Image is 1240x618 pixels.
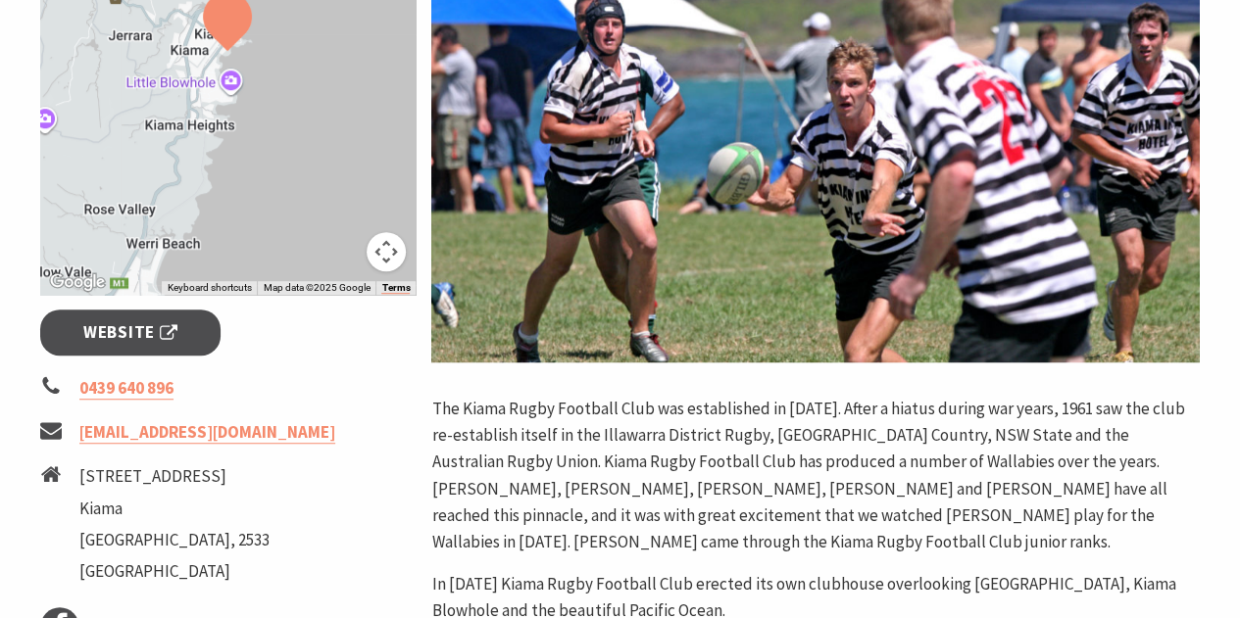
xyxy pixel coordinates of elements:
[79,421,335,444] a: [EMAIL_ADDRESS][DOMAIN_NAME]
[79,463,270,490] li: [STREET_ADDRESS]
[40,309,222,356] a: Website
[367,232,406,271] button: Map camera controls
[431,396,1200,555] p: The Kiama Rugby Football Club was established in [DATE]. After a hiatus during war years, 1961 sa...
[263,282,370,293] span: Map data ©2025 Google
[79,527,270,553] li: [GEOGRAPHIC_DATA], 2533
[45,269,110,295] a: Open this area in Google Maps (opens a new window)
[45,269,110,295] img: Google
[83,319,177,346] span: Website
[381,282,410,294] a: Terms (opens in new tab)
[167,281,251,295] button: Keyboard shortcuts
[79,496,270,522] li: Kiama
[79,558,270,585] li: [GEOGRAPHIC_DATA]
[79,377,174,400] a: 0439 640 896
